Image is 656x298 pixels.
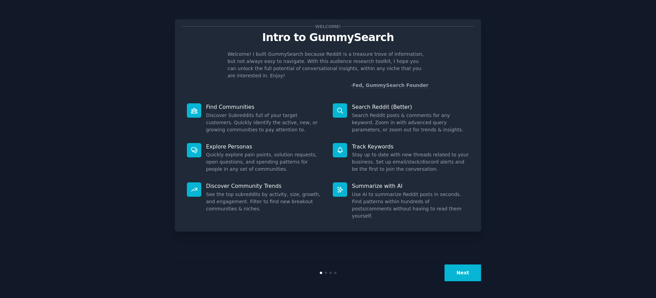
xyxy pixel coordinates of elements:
p: Explore Personas [206,143,323,150]
p: Summarize with AI [352,182,469,190]
p: Intro to GummySearch [182,31,474,43]
dd: Stay up to date with new threads related to your business. Set up email/slack/discord alerts and ... [352,151,469,173]
dd: Quickly explore pain points, solution requests, open questions, and spending patterns for people ... [206,151,323,173]
span: Welcome! [314,23,342,30]
p: Track Keywords [352,143,469,150]
button: Next [445,264,481,281]
a: Fed, GummySearch Founder [352,82,428,88]
dd: Search Reddit posts & comments for any keyword. Zoom in with advanced query parameters, or zoom o... [352,112,469,133]
p: Discover Community Trends [206,182,323,190]
p: Search Reddit (Better) [352,103,469,111]
p: Find Communities [206,103,323,111]
dd: Discover Subreddits full of your target customers. Quickly identify the active, new, or growing c... [206,112,323,133]
dd: Use AI to summarize Reddit posts in seconds. Find patterns within hundreds of posts/comments with... [352,191,469,220]
p: Welcome! I built GummySearch because Reddit is a treasure trove of information, but not always ea... [228,51,428,79]
dd: See the top subreddits by activity, size, growth, and engagement. Filter to find new breakout com... [206,191,323,212]
div: - [351,82,428,89]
